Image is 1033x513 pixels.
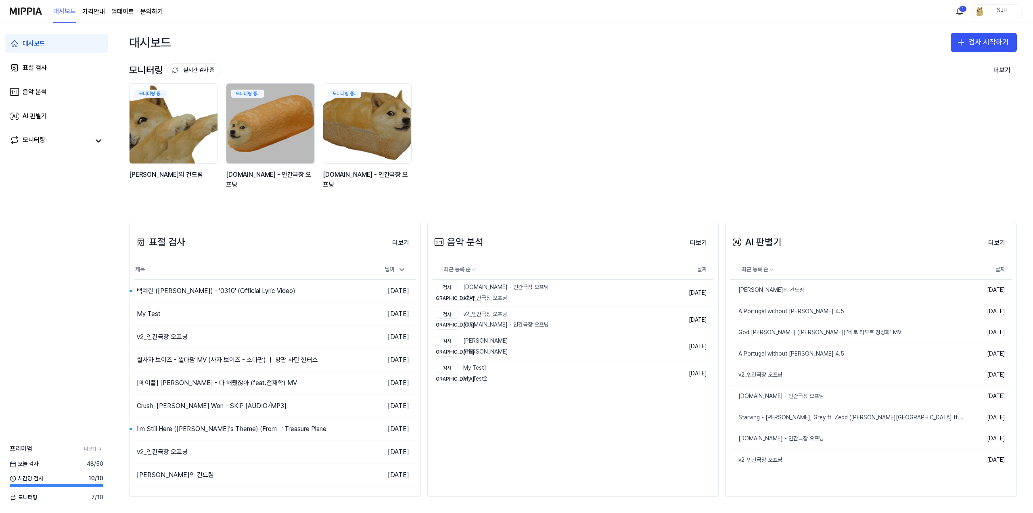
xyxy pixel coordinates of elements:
div: [PERSON_NAME] [436,348,508,357]
a: 문의하기 [140,7,163,17]
img: backgroundIamge [323,84,411,163]
div: 백예린 ([PERSON_NAME]) - '0310' (Official Lyric Video) [137,286,295,296]
div: 1 [959,6,967,12]
td: [DATE] [965,364,1012,386]
div: [DEMOGRAPHIC_DATA] [436,348,458,357]
a: Starving - [PERSON_NAME], Grey ft. Zedd ([PERSON_NAME][GEOGRAPHIC_DATA] ft. [PERSON_NAME] cover) ... [730,407,965,428]
span: 프리미엄 [10,444,32,454]
div: A Portugal without [PERSON_NAME] 4.5 [730,350,844,358]
a: 모니터링 중..backgroundIamge[DOMAIN_NAME] - 인간극장 오프닝 [226,83,316,199]
div: [DEMOGRAPHIC_DATA] [436,294,458,303]
div: v2_인간극장 오프닝 [730,371,782,379]
div: 검사 [436,337,458,346]
span: 48 / 50 [87,460,103,468]
a: v2_인간극장 오프닝 [730,450,965,471]
div: [DEMOGRAPHIC_DATA] [436,320,458,330]
div: [DOMAIN_NAME] - 인간극장 오프닝 [730,392,824,400]
button: 더보기 [684,235,713,251]
a: [DOMAIN_NAME] - 인간극장 오프닝 [730,428,965,449]
a: 대시보드 [5,34,108,53]
td: [DATE] [657,333,713,360]
div: Starving - [PERSON_NAME], Grey ft. Zedd ([PERSON_NAME][GEOGRAPHIC_DATA] ft. [PERSON_NAME] cover) ... [730,414,965,422]
div: [DOMAIN_NAME] - 인간극장 오프닝 [436,320,549,330]
a: 모니터링 중..backgroundIamge[PERSON_NAME]의 건드림 [129,83,220,199]
a: A Portugal without [PERSON_NAME] 4.5 [730,343,965,364]
img: 알림 [955,6,964,16]
td: [DATE] [345,464,416,487]
div: My Test [137,309,161,319]
a: 더보기 [386,234,416,251]
img: backgroundIamge [226,84,314,163]
div: v2_인간극장 오프닝 [436,310,549,319]
div: 검사 [436,310,458,319]
td: [DATE] [965,280,1012,301]
img: backgroundIamge [130,84,217,163]
span: 10 / 10 [88,475,103,483]
div: 음악 분석 [433,235,483,250]
div: 검사 [436,364,458,373]
td: [DATE] [345,326,416,349]
div: 날짜 [382,263,409,276]
a: God [PERSON_NAME] ([PERSON_NAME]) '바로 리부트 정상화' MV [730,322,965,343]
th: 날짜 [965,260,1012,280]
div: A Portugal without [PERSON_NAME] 4.5 [730,308,844,316]
div: 모니터링 중.. [231,90,264,98]
a: 검사My Test1[DEMOGRAPHIC_DATA]My Test2 [433,360,657,387]
td: [DATE] [965,428,1012,450]
button: 더보기 [987,62,1017,78]
div: 대시보드 [129,31,171,54]
button: profileSJH [972,4,1023,18]
a: 더보기 [684,234,713,251]
a: 더보기 [982,234,1012,251]
a: 검사v2_인간극장 오프닝[DEMOGRAPHIC_DATA][DOMAIN_NAME] - 인간극장 오프닝 [433,307,657,333]
div: 모니터링 [23,135,45,147]
td: [DATE] [657,280,713,307]
td: [DATE] [345,349,416,372]
td: [DATE] [657,306,713,333]
div: [메이플] [PERSON_NAME] - 다 해줬잖아 (feat.전재학) MV [137,378,297,388]
div: My Test2 [436,375,487,384]
a: 검사[PERSON_NAME][DEMOGRAPHIC_DATA][PERSON_NAME] [433,333,657,360]
div: [PERSON_NAME] [436,337,508,346]
span: 모니터링 [10,494,38,502]
td: [DATE] [345,280,416,303]
div: 모니터링 중.. [328,90,361,98]
a: [PERSON_NAME]의 건드림 [730,280,965,301]
div: AI 판별기 [730,235,782,250]
div: v2_인간극장 오프닝 [436,294,549,303]
div: [DOMAIN_NAME] - 인간극장 오프닝 [226,170,316,190]
div: 검사 [436,283,458,292]
div: [PERSON_NAME]의 건드림 [129,170,220,190]
th: 제목 [134,260,345,280]
div: [DOMAIN_NAME] - 인간극장 오프닝 [436,283,549,292]
td: [DATE] [965,322,1012,343]
div: [PERSON_NAME]의 건드림 [137,470,214,480]
td: [DATE] [345,441,416,464]
div: 음악 분석 [23,87,47,97]
td: [DATE] [965,407,1012,428]
td: [DATE] [345,395,416,418]
td: [DATE] [965,449,1012,470]
div: Crush, [PERSON_NAME] Won - SKIP [AUDIO⧸MP3] [137,401,286,411]
div: SJH [987,6,1018,15]
div: v2_인간극장 오프닝 [730,456,782,464]
div: [DEMOGRAPHIC_DATA] [436,375,458,384]
a: 업데이트 [111,7,134,17]
td: [DATE] [345,303,416,326]
a: 검사[DOMAIN_NAME] - 인간극장 오프닝[DEMOGRAPHIC_DATA]v2_인간극장 오프닝 [433,280,657,306]
a: v2_인간극장 오프닝 [730,364,965,385]
button: 알림1 [953,5,966,18]
div: [DOMAIN_NAME] - 인간극장 오프닝 [730,435,824,443]
th: 날짜 [657,260,713,280]
a: 모니터링 [10,135,90,147]
a: AI 판별기 [5,107,108,126]
a: 모니터링 중..backgroundIamge[DOMAIN_NAME] - 인간극장 오프닝 [323,83,413,199]
span: 오늘 검사 [10,460,38,468]
a: [DOMAIN_NAME] - 인간극장 오프닝 [730,386,965,407]
span: 시간당 검사 [10,475,43,483]
div: 모니터링 [129,63,221,78]
div: I'm Still Here ([PERSON_NAME]'s Theme) (From ＂Treasure Plane [137,424,326,434]
a: A Portugal without [PERSON_NAME] 4.5 [730,301,965,322]
td: [DATE] [345,418,416,441]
